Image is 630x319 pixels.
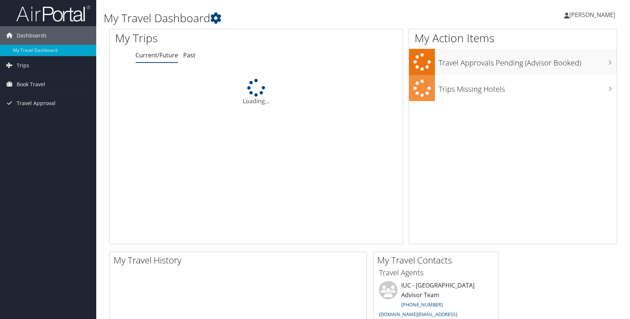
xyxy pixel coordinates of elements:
a: Current/Future [135,51,178,59]
h2: My Travel Contacts [377,254,499,266]
h3: Travel Agents [379,268,493,278]
h3: Travel Approvals Pending (Advisor Booked) [439,54,617,68]
h1: My Trips [115,30,275,46]
h3: Trips Missing Hotels [439,80,617,94]
span: Dashboards [17,26,47,45]
h1: My Action Items [409,30,617,46]
a: Trips Missing Hotels [409,75,617,101]
img: airportal-logo.png [16,5,90,22]
a: [PERSON_NAME] [564,4,623,26]
h2: My Travel History [114,254,366,266]
span: Trips [17,56,29,75]
a: Past [183,51,195,59]
span: [PERSON_NAME] [569,11,615,19]
h1: My Travel Dashboard [104,10,450,26]
span: Travel Approval [17,94,56,113]
a: [PHONE_NUMBER] [401,301,443,308]
div: Loading... [110,79,403,105]
span: Book Travel [17,75,45,94]
a: Travel Approvals Pending (Advisor Booked) [409,49,617,75]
